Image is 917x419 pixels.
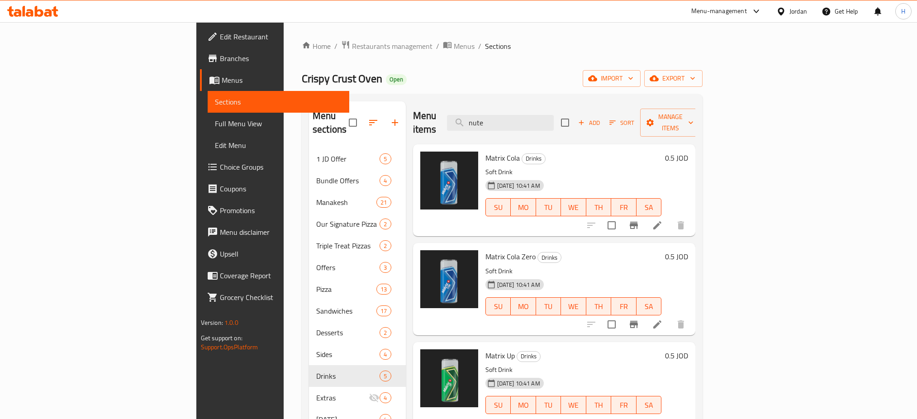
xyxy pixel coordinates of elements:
div: Drinks5 [309,365,406,387]
span: 2 [380,220,390,229]
span: Open [386,76,407,83]
span: FR [615,399,633,412]
span: MO [514,201,532,214]
span: Promotions [220,205,342,216]
span: Full Menu View [215,118,342,129]
button: MO [511,297,536,315]
span: Edit Restaurant [220,31,342,42]
button: SA [637,396,662,414]
button: TU [536,396,561,414]
div: Jordan [789,6,807,16]
span: Pizza [316,284,376,295]
span: TU [540,399,558,412]
span: [DATE] 10:41 AM [494,181,544,190]
button: TH [586,297,612,315]
span: Sections [215,96,342,107]
span: Sandwiches [316,305,376,316]
span: Sides [316,349,380,360]
button: TU [536,297,561,315]
span: 5 [380,155,390,163]
span: Select all sections [343,113,362,132]
span: Extras [316,392,369,403]
div: Drinks [517,351,541,362]
div: Sandwiches17 [309,300,406,322]
span: 2 [380,329,390,337]
button: MO [511,198,536,216]
button: WE [561,396,586,414]
li: / [478,41,481,52]
button: SU [485,396,511,414]
span: 4 [380,176,390,185]
span: 4 [380,394,390,402]
a: Promotions [200,200,350,221]
button: delete [670,314,692,335]
a: Edit menu item [652,220,663,231]
span: Upsell [220,248,342,259]
a: Menus [200,69,350,91]
button: Sort [607,116,637,130]
button: import [583,70,641,87]
img: Matrix Cola [420,152,478,209]
span: SA [640,300,658,313]
button: Manage items [640,109,701,137]
div: items [380,327,391,338]
h2: Menu items [413,109,437,136]
span: Menu disclaimer [220,227,342,238]
span: [DATE] 10:41 AM [494,379,544,388]
span: Select to update [602,315,621,334]
span: 21 [377,198,390,207]
div: Open [386,74,407,85]
span: 1.0.0 [224,317,238,329]
div: Menu-management [691,6,747,17]
button: MO [511,396,536,414]
span: Manakesh [316,197,376,208]
h6: 0.5 JOD [665,349,688,362]
span: Add [577,118,601,128]
div: Drinks [537,252,561,263]
div: Pizza13 [309,278,406,300]
span: H [901,6,905,16]
span: 13 [377,285,390,294]
span: 4 [380,350,390,359]
a: Full Menu View [208,113,350,134]
span: TH [590,300,608,313]
span: Our Signature Pizza [316,219,380,229]
span: Triple Treat Pizzas [316,240,380,251]
span: Menus [222,75,342,86]
nav: breadcrumb [302,40,703,52]
span: SU [489,300,507,313]
span: Offers [316,262,380,273]
button: FR [611,396,637,414]
a: Edit menu item [652,319,663,330]
div: items [380,349,391,360]
span: Desserts [316,327,380,338]
a: Support.OpsPlatform [201,341,258,353]
span: Drinks [522,153,545,164]
button: TH [586,396,612,414]
div: Drinks [522,153,546,164]
a: Grocery Checklist [200,286,350,308]
span: FR [615,201,633,214]
a: Coverage Report [200,265,350,286]
span: 17 [377,307,390,315]
span: Sort [609,118,634,128]
button: export [644,70,703,87]
button: SA [637,297,662,315]
div: Sides4 [309,343,406,365]
h6: 0.5 JOD [665,250,688,263]
span: TU [540,300,558,313]
span: 2 [380,242,390,250]
span: Drinks [517,351,540,362]
div: 1 JD Offer5 [309,148,406,170]
a: Choice Groups [200,156,350,178]
button: Add section [384,112,406,133]
div: Bundle Offers4 [309,170,406,191]
button: TU [536,198,561,216]
p: Soft Drink [485,266,662,277]
span: Sort sections [362,112,384,133]
div: Triple Treat Pizzas2 [309,235,406,257]
img: Matrix Cola Zero [420,250,478,308]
